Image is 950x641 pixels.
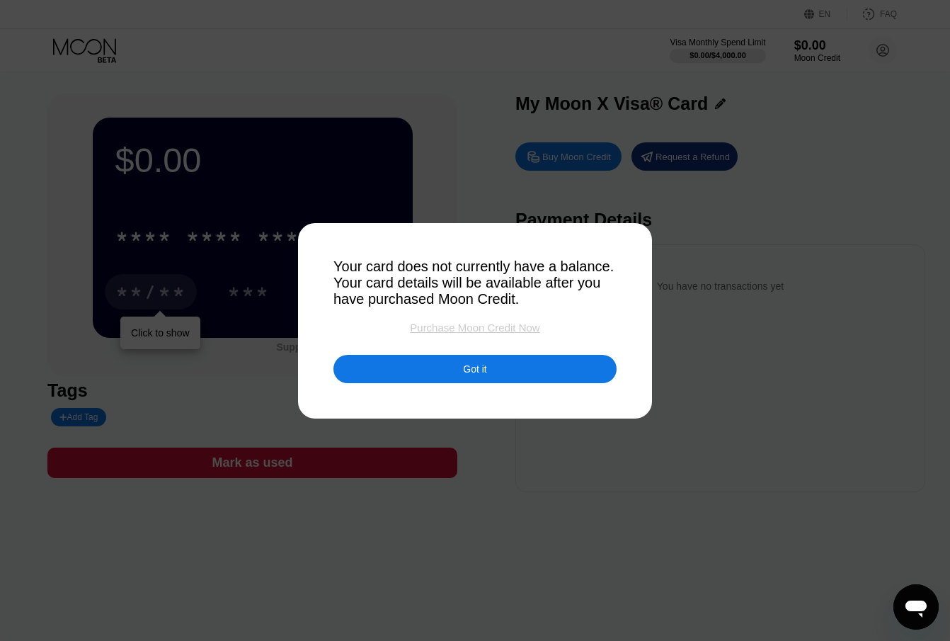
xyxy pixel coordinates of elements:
div: Your card does not currently have a balance. Your card details will be available after you have p... [333,259,617,307]
iframe: Button to launch messaging window [893,584,939,630]
div: Purchase Moon Credit Now [410,322,539,334]
div: Got it [463,363,486,375]
div: Got it [333,355,617,383]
